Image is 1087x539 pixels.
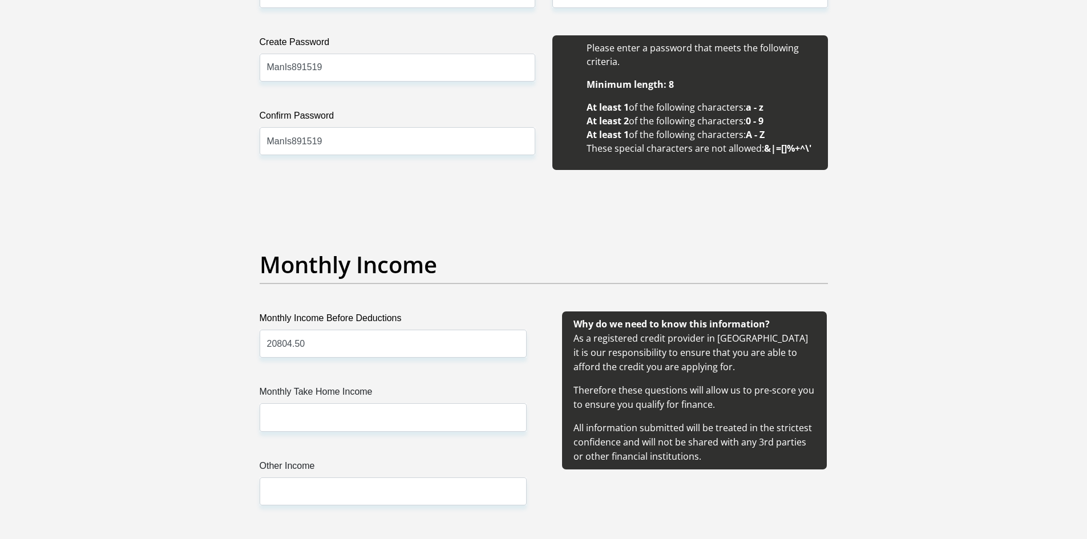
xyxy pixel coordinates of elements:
label: Create Password [260,35,535,54]
li: of the following characters: [587,100,817,114]
label: Monthly Income Before Deductions [260,311,527,330]
label: Monthly Take Home Income [260,385,527,403]
label: Confirm Password [260,109,535,127]
input: Confirm Password [260,127,535,155]
li: Please enter a password that meets the following criteria. [587,41,817,68]
b: At least 2 [587,115,629,127]
b: At least 1 [587,101,629,114]
b: Why do we need to know this information? [573,318,770,330]
li: of the following characters: [587,114,817,128]
b: a - z [746,101,763,114]
b: &|=[]%+^\' [764,142,811,155]
li: These special characters are not allowed: [587,141,817,155]
input: Other Income [260,477,527,505]
b: Minimum length: 8 [587,78,674,91]
b: At least 1 [587,128,629,141]
input: Create Password [260,54,535,82]
input: Monthly Income Before Deductions [260,330,527,358]
label: Other Income [260,459,527,477]
b: A - Z [746,128,765,141]
span: As a registered credit provider in [GEOGRAPHIC_DATA] it is our responsibility to ensure that you ... [573,318,814,463]
b: 0 - 9 [746,115,763,127]
li: of the following characters: [587,128,817,141]
input: Monthly Take Home Income [260,403,527,431]
h2: Monthly Income [260,251,828,278]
